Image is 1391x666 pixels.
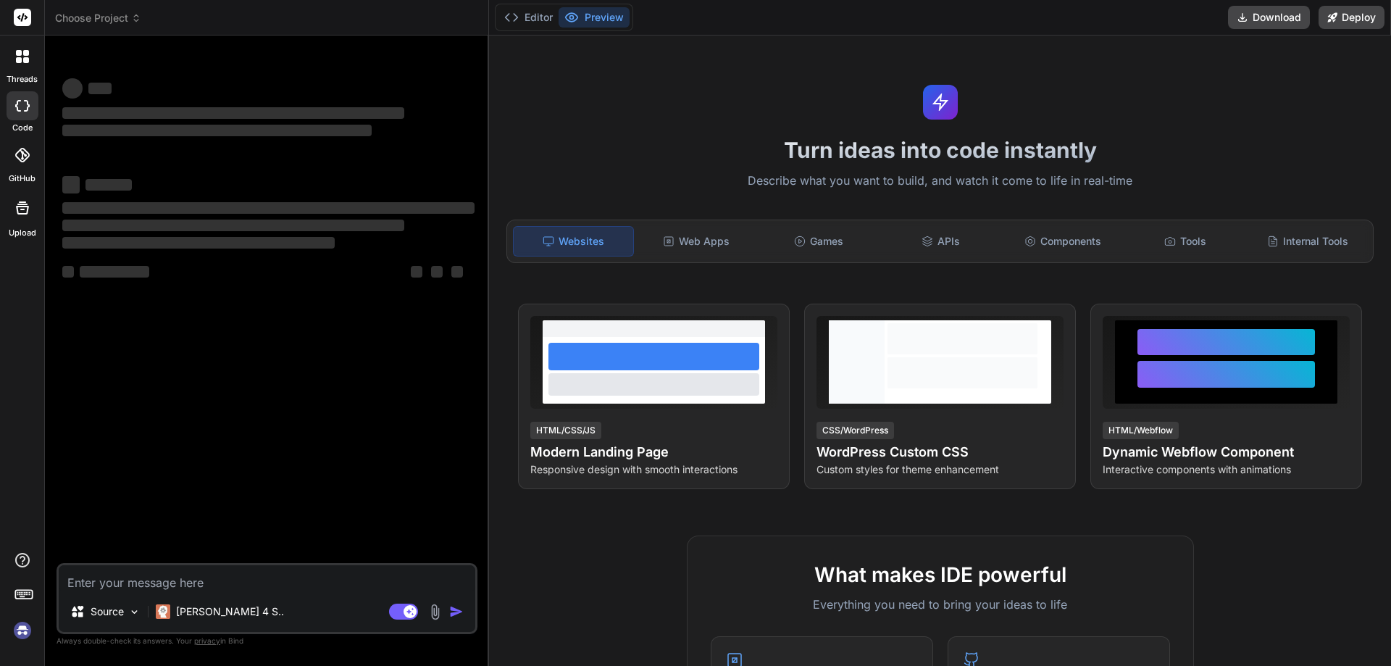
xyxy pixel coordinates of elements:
[128,606,141,618] img: Pick Models
[55,11,141,25] span: Choose Project
[881,226,1001,257] div: APIs
[156,604,170,619] img: Claude 4 Sonnet
[62,78,83,99] span: ‌
[530,462,777,477] p: Responsive design with smooth interactions
[1319,6,1384,29] button: Deploy
[711,596,1170,613] p: Everything you need to bring your ideas to life
[431,266,443,278] span: ‌
[816,462,1064,477] p: Custom styles for theme enhancement
[7,73,38,86] label: threads
[62,202,475,214] span: ‌
[1126,226,1245,257] div: Tools
[498,7,559,28] button: Editor
[62,237,335,249] span: ‌
[57,634,477,648] p: Always double-check its answers. Your in Bind
[1103,422,1179,439] div: HTML/Webflow
[816,422,894,439] div: CSS/WordPress
[194,636,220,645] span: privacy
[85,179,132,191] span: ‌
[176,604,284,619] p: [PERSON_NAME] 4 S..
[530,442,777,462] h4: Modern Landing Page
[427,604,443,620] img: attachment
[816,442,1064,462] h4: WordPress Custom CSS
[1228,6,1310,29] button: Download
[1103,462,1350,477] p: Interactive components with animations
[1003,226,1123,257] div: Components
[530,422,601,439] div: HTML/CSS/JS
[62,107,404,119] span: ‌
[62,220,404,231] span: ‌
[91,604,124,619] p: Source
[62,176,80,193] span: ‌
[9,172,35,185] label: GitHub
[10,618,35,643] img: signin
[12,122,33,134] label: code
[498,137,1382,163] h1: Turn ideas into code instantly
[88,83,112,94] span: ‌
[449,604,464,619] img: icon
[451,266,463,278] span: ‌
[559,7,630,28] button: Preview
[1248,226,1367,257] div: Internal Tools
[62,125,372,136] span: ‌
[513,226,634,257] div: Websites
[759,226,879,257] div: Games
[498,172,1382,191] p: Describe what you want to build, and watch it come to life in real-time
[411,266,422,278] span: ‌
[62,266,74,278] span: ‌
[1103,442,1350,462] h4: Dynamic Webflow Component
[711,559,1170,590] h2: What makes IDE powerful
[9,227,36,239] label: Upload
[80,266,149,278] span: ‌
[637,226,756,257] div: Web Apps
